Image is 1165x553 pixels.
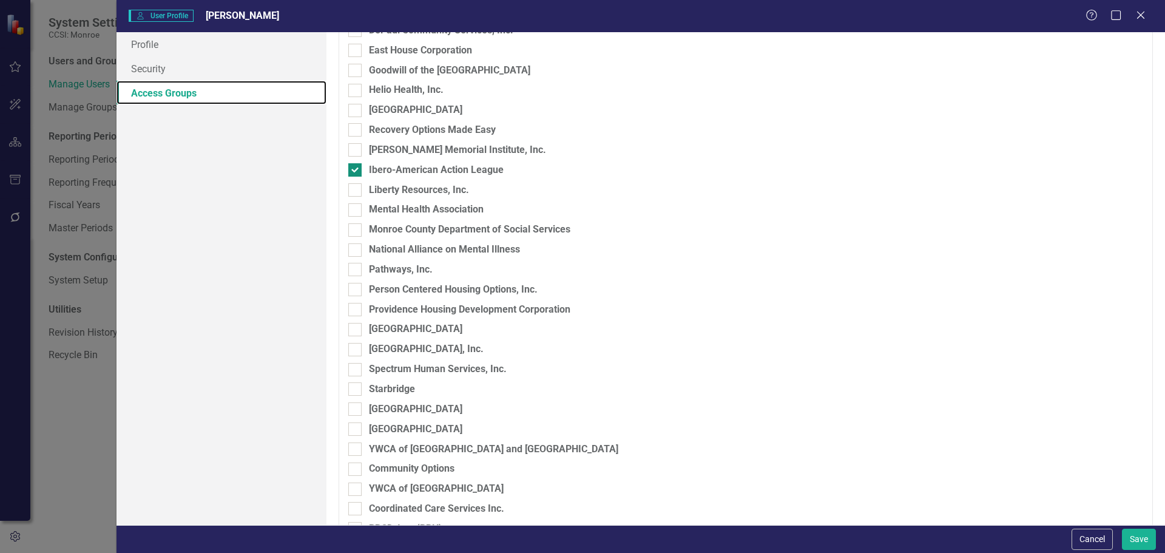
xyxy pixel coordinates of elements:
div: National Alliance on Mental Illness [369,243,520,257]
a: Profile [116,32,326,56]
a: Access Groups [116,81,326,105]
a: Security [116,56,326,81]
div: [GEOGRAPHIC_DATA] [369,402,462,416]
div: Ibero-American Action League [369,163,504,177]
div: Mental Health Association [369,203,484,217]
button: Cancel [1072,529,1113,550]
div: Providence Housing Development Corporation [369,303,570,317]
div: [GEOGRAPHIC_DATA], Inc. [369,342,484,356]
div: Goodwill of the [GEOGRAPHIC_DATA] [369,64,530,78]
div: Community Options [369,462,454,476]
div: Pathways, Inc. [369,263,433,277]
div: East House Corporation [369,44,472,58]
div: Recovery Options Made Easy [369,123,496,137]
div: [GEOGRAPHIC_DATA] [369,422,462,436]
div: Coordinated Care Services Inc. [369,502,504,516]
div: YWCA of [GEOGRAPHIC_DATA] [369,482,504,496]
div: Helio Health, Inc. [369,83,444,97]
span: User Profile [129,10,194,22]
div: Liberty Resources, Inc. [369,183,469,197]
div: PRCD, Inc. (RRH) [369,522,442,536]
span: [PERSON_NAME] [206,10,279,21]
div: Starbridge [369,382,415,396]
div: [GEOGRAPHIC_DATA] [369,322,462,336]
div: Spectrum Human Services, Inc. [369,362,507,376]
div: Person Centered Housing Options, Inc. [369,283,538,297]
div: [PERSON_NAME] Memorial Institute, Inc. [369,143,546,157]
div: YWCA of [GEOGRAPHIC_DATA] and [GEOGRAPHIC_DATA] [369,443,618,456]
div: [GEOGRAPHIC_DATA] [369,103,462,117]
div: Monroe County Department of Social Services [369,223,570,237]
button: Save [1122,529,1156,550]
